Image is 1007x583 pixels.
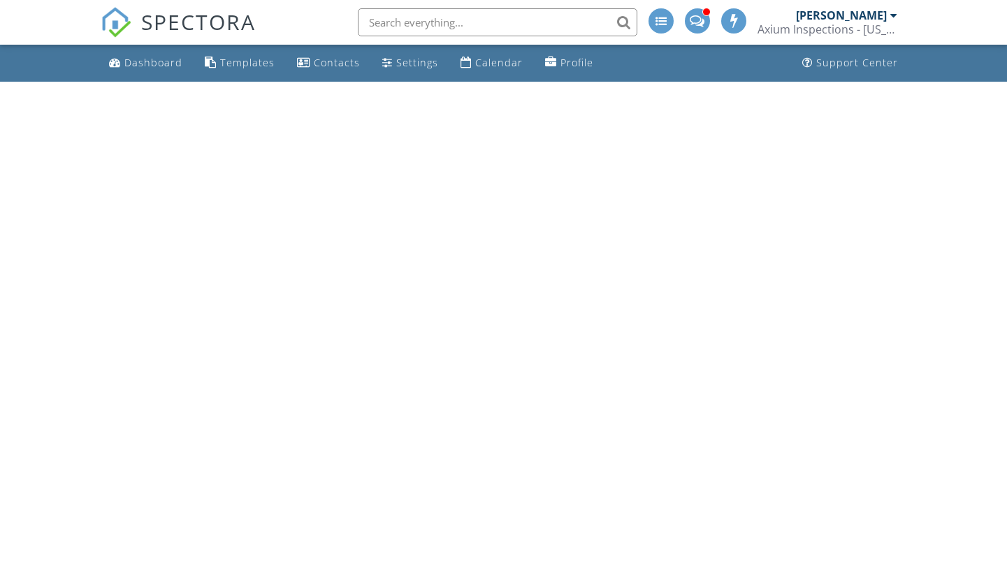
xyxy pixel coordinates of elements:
[220,56,275,69] div: Templates
[797,50,904,76] a: Support Center
[796,8,887,22] div: [PERSON_NAME]
[358,8,637,36] input: Search everything...
[124,56,182,69] div: Dashboard
[758,22,897,36] div: Axium Inspections - Colorado
[101,7,131,38] img: The Best Home Inspection Software - Spectora
[816,56,898,69] div: Support Center
[396,56,438,69] div: Settings
[141,7,256,36] span: SPECTORA
[199,50,280,76] a: Templates
[101,19,256,48] a: SPECTORA
[291,50,365,76] a: Contacts
[539,50,599,76] a: Profile
[314,56,360,69] div: Contacts
[103,50,188,76] a: Dashboard
[560,56,593,69] div: Profile
[377,50,444,76] a: Settings
[455,50,528,76] a: Calendar
[475,56,523,69] div: Calendar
